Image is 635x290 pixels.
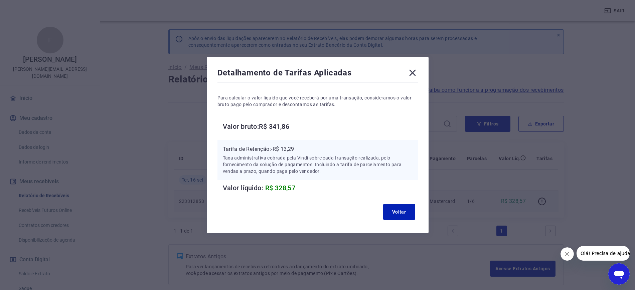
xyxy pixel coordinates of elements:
[217,94,418,108] p: Para calcular o valor líquido que você receberá por uma transação, consideramos o valor bruto pag...
[223,155,413,175] p: Taxa administrativa cobrada pela Vindi sobre cada transação realizada, pelo fornecimento da soluç...
[561,247,574,261] iframe: Fechar mensagem
[223,121,418,132] h6: Valor bruto: R$ 341,86
[577,246,630,261] iframe: Mensagem da empresa
[608,263,630,285] iframe: Botão para abrir a janela de mensagens
[4,5,56,10] span: Olá! Precisa de ajuda?
[217,67,418,81] div: Detalhamento de Tarifas Aplicadas
[383,204,415,220] button: Voltar
[265,184,296,192] span: R$ 328,57
[223,183,418,193] h6: Valor líquido:
[223,145,413,153] p: Tarifa de Retenção: -R$ 13,29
